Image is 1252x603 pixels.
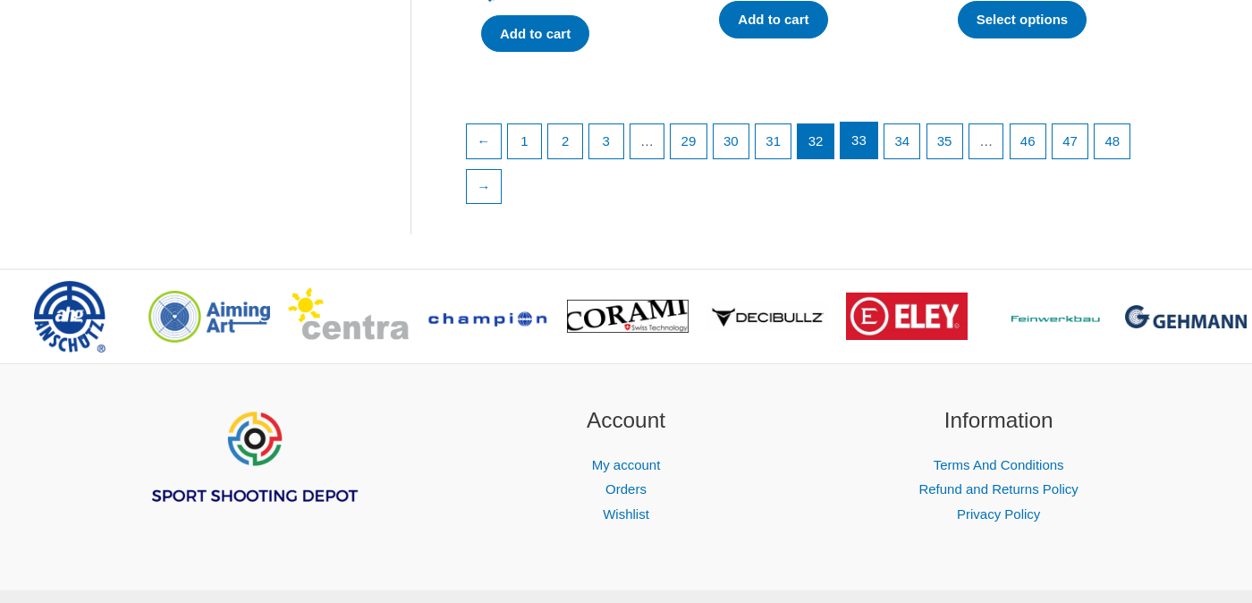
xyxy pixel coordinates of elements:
[508,124,542,158] a: Page 1
[462,404,791,437] h2: Account
[958,1,1087,38] a: Select options for “Morini CM162 cylinder weights”
[934,457,1064,472] a: Terms And Conditions
[957,506,1040,522] a: Privacy Policy
[467,170,501,204] a: →
[834,453,1163,528] nav: Information
[1053,124,1087,158] a: Page 47
[927,124,962,158] a: Page 35
[1011,124,1045,158] a: Page 46
[462,453,791,528] nav: Account
[756,124,791,158] a: Page 31
[918,481,1078,497] a: Refund and Returns Policy
[603,506,649,522] a: Wishlist
[465,122,1162,214] nav: Product Pagination
[834,404,1163,527] aside: Footer Widget 3
[846,293,968,340] img: brand logo
[671,124,706,158] a: Page 29
[1095,124,1129,158] a: Page 48
[548,124,582,158] a: Page 2
[884,124,919,158] a: Page 34
[798,124,833,158] span: Page 32
[467,124,501,158] a: ←
[719,1,827,38] a: Add to cart: “Stock weight 25g”
[834,404,1163,437] h2: Information
[969,124,1003,158] span: …
[462,404,791,527] aside: Footer Widget 2
[89,404,418,549] aside: Footer Widget 1
[841,123,877,158] a: Page 33
[714,124,749,158] a: Page 30
[605,481,647,497] a: Orders
[592,457,661,472] a: My account
[481,15,589,53] a: Add to cart: “Walther GSP500 Weight Bar Set”
[589,124,623,158] a: Page 3
[630,124,664,158] span: …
